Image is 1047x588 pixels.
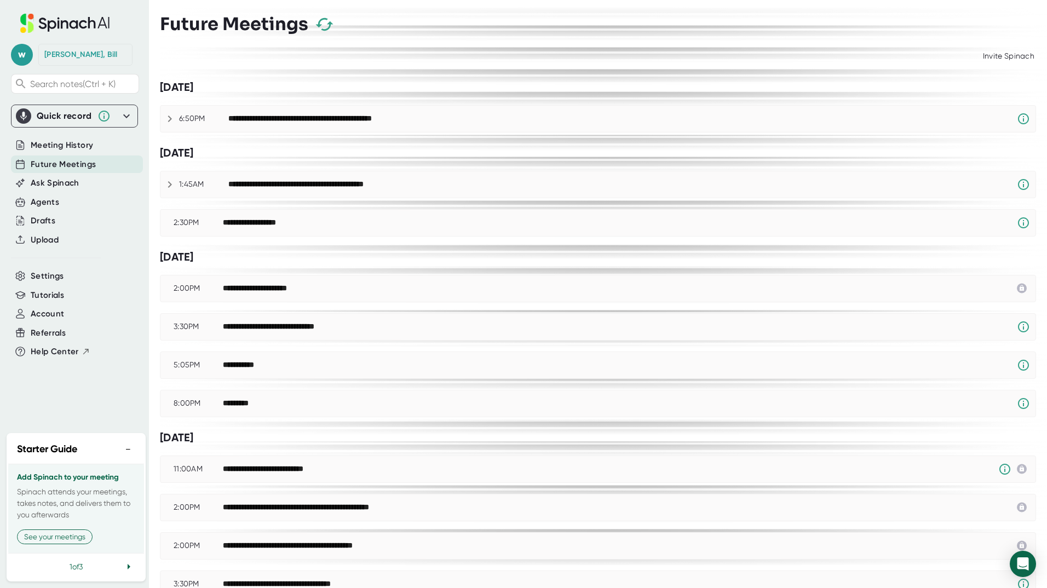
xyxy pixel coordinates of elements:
button: Settings [31,270,64,283]
div: 2:30PM [174,218,223,228]
div: Quick record [37,111,92,122]
h2: Starter Guide [17,442,77,457]
div: [DATE] [160,431,1036,445]
span: Help Center [31,345,79,358]
span: 1 of 3 [70,562,83,571]
div: 11:00AM [174,464,223,474]
button: Referrals [31,327,66,339]
span: w [11,44,33,66]
button: Ask Spinach [31,177,79,189]
svg: Spinach requires a video conference link. [1017,178,1030,191]
svg: Someone has manually disabled Spinach from this meeting. [998,463,1011,476]
div: [DATE] [160,250,1036,264]
svg: Spinach requires a video conference link. [1017,320,1030,333]
button: See your meetings [17,529,93,544]
svg: Spinach requires a video conference link. [1017,216,1030,229]
div: Quick record [16,105,133,127]
div: 1:45AM [179,180,228,189]
svg: Spinach requires a video conference link. [1017,112,1030,125]
div: Invite Spinach [981,46,1036,67]
div: 2:00PM [174,503,223,512]
div: 2:00PM [174,541,223,551]
div: 2:00PM [174,284,223,293]
div: [DATE] [160,80,1036,94]
button: Help Center [31,345,90,358]
div: Open Intercom Messenger [1010,551,1036,577]
span: Search notes (Ctrl + K) [30,79,116,89]
svg: Spinach requires a video conference link. [1017,397,1030,410]
button: Drafts [31,215,55,227]
button: Meeting History [31,139,93,152]
div: [DATE] [160,146,1036,160]
div: 3:30PM [174,322,223,332]
div: 6:50PM [179,114,228,124]
p: Spinach attends your meetings, takes notes, and delivers them to you afterwards [17,486,135,521]
button: Upload [31,234,59,246]
svg: Spinach requires a video conference link. [1017,359,1030,372]
div: 5:05PM [174,360,223,370]
div: Cummings, Bill [44,50,118,60]
button: Agents [31,196,59,209]
h3: Add Spinach to your meeting [17,473,135,482]
h3: Future Meetings [160,14,308,34]
button: − [121,441,135,457]
button: Account [31,308,64,320]
div: 8:00PM [174,399,223,408]
button: Tutorials [31,289,64,302]
button: Future Meetings [31,158,96,171]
